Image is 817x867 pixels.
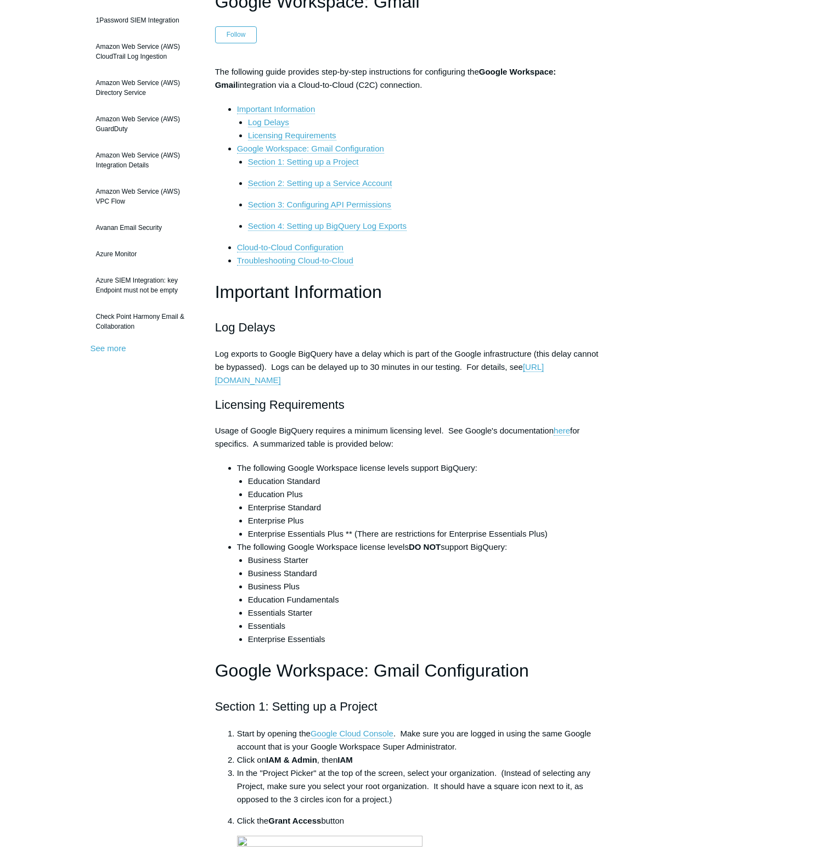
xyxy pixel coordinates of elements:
li: Education Plus [248,488,602,501]
span: The following guide provides step-by-step instructions for configuring the integration via a Clou... [215,67,556,89]
li: Start by opening the . Make sure you are logged in using the same Google account that is your Goo... [237,727,602,753]
a: Amazon Web Service (AWS) CloudTrail Log Ingestion [91,36,199,67]
li: The following Google Workspace license levels support BigQuery: [237,541,602,646]
li: In the "Project Picker" at the top of the screen, select your organization. (Instead of selecting... [237,767,602,806]
a: Azure SIEM Integration: key Endpoint must not be empty [91,270,199,301]
li: Enterprise Essentials [248,633,602,646]
h1: Important Information [215,278,602,306]
li: Enterprise Plus [248,514,602,527]
a: Troubleshooting Cloud-to-Cloud [237,256,353,266]
p: Usage of Google BigQuery requires a minimum licensing level. See Google's documentation for speci... [215,424,602,451]
li: Business Starter [248,554,602,567]
li: Enterprise Standard [248,501,602,514]
strong: DO NOT [409,542,441,551]
a: Azure Monitor [91,244,199,264]
a: Log Delays [248,117,289,127]
li: Essentials Starter [248,606,602,620]
strong: IAM & Admin [266,755,317,764]
a: Check Point Harmony Email & Collaboration [91,306,199,337]
a: Avanan Email Security [91,217,199,238]
a: Section 2: Setting up a Service Account [248,178,392,188]
a: [URL][DOMAIN_NAME] [215,362,544,385]
a: Google Cloud Console [311,729,393,739]
a: Amazon Web Service (AWS) Integration Details [91,145,199,176]
a: Section 4: Setting up BigQuery Log Exports [248,221,407,231]
a: 1Password SIEM Integration [91,10,199,31]
h1: Google Workspace: Gmail Configuration [215,657,602,685]
strong: IAM [337,755,353,764]
h2: Licensing Requirements [215,395,602,414]
h2: Log Delays [215,318,602,337]
a: See more [91,344,126,353]
li: Essentials [248,620,602,633]
strong: Google Workspace: Gmail [215,67,556,89]
a: here [554,426,570,436]
li: Enterprise Essentials Plus ** (There are restrictions for Enterprise Essentials Plus) [248,527,602,541]
button: Follow Article [215,26,257,43]
a: Amazon Web Service (AWS) Directory Service [91,72,199,103]
a: Important Information [237,104,315,114]
li: Education Fundamentals [248,593,602,606]
li: Business Standard [248,567,602,580]
a: Amazon Web Service (AWS) VPC Flow [91,181,199,212]
li: Business Plus [248,580,602,593]
li: Click on , then [237,753,602,767]
a: Amazon Web Service (AWS) GuardDuty [91,109,199,139]
a: Cloud-to-Cloud Configuration [237,243,343,252]
li: The following Google Workspace license levels support BigQuery: [237,461,602,541]
a: Section 1: Setting up a Project [248,157,359,167]
p: Log exports to Google BigQuery have a delay which is part of the Google infrastructure (this dela... [215,347,602,387]
a: Google Workspace: Gmail Configuration [237,144,384,154]
li: Education Standard [248,475,602,488]
h2: Section 1: Setting up a Project [215,697,602,716]
a: Licensing Requirements [248,131,336,140]
strong: Grant Access [268,816,321,825]
a: Section 3: Configuring API Permissions [248,200,391,210]
p: Click the button [237,814,602,827]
